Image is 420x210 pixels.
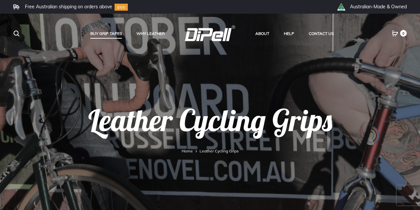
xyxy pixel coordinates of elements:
[115,4,128,11] img: Group-10.svg
[337,3,345,11] img: th_right_icon2.png
[284,29,294,38] a: Help
[25,4,112,10] li: Free Australian shipping on orders above
[90,29,122,38] a: Buy Grip Tapes
[13,4,19,10] img: Frame.svg
[136,29,165,38] a: Why Leather
[182,148,193,153] a: Home
[392,30,398,36] a: 0
[185,25,235,41] img: DiPell
[255,29,269,38] a: About
[350,4,407,10] li: Australian-Made & Owned
[400,30,407,37] span: 0
[309,29,334,38] a: Contact Us
[13,147,407,155] nav: Leather Cycling Grips
[13,105,407,147] h1: Leather Cycling Grips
